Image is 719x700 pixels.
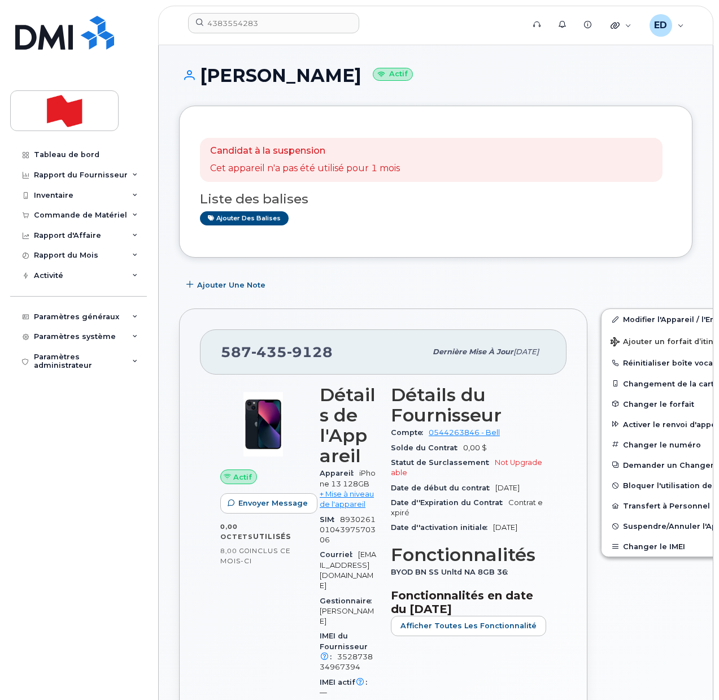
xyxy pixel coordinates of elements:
span: Statut de Surclassement [391,458,495,467]
span: 8,00 Go [220,547,250,555]
span: Ajouter une Note [197,280,265,290]
span: iPhone 13 128GB [320,469,376,488]
button: Ajouter une Note [179,275,275,295]
span: Gestionnaire [320,597,377,605]
span: [PERSON_NAME] [320,607,374,625]
span: IMEI du Fournisseur [320,632,368,661]
span: Appareil [320,469,359,477]
span: 587 [221,344,333,360]
p: Cet appareil n'a pas été utilisé pour 1 mois [210,162,400,175]
a: Ajouter des balises [200,211,289,225]
span: Envoyer Message [238,498,308,508]
span: 352873834967394 [320,653,373,671]
span: Date d''activation initiale [391,523,493,532]
a: 0544263846 - Bell [429,428,500,437]
span: 435 [251,344,287,360]
span: Afficher Toutes les Fonctionnalité [400,620,537,631]
span: inclus ce mois-ci [220,546,291,565]
span: 9128 [287,344,333,360]
h3: Fonctionnalités [391,545,546,565]
span: Compte [391,428,429,437]
span: BYOD BN SS Unltd NA 8GB 36 [391,568,513,576]
span: 0,00 Octets [220,523,253,541]
h1: [PERSON_NAME] [179,66,692,85]
p: Candidat à la suspension [210,145,400,158]
h3: Détails de l'Appareil [320,385,377,466]
span: 89302610104397570306 [320,515,376,545]
span: utilisés [253,532,291,541]
img: image20231002-3703462-1ig824h.jpeg [229,390,297,458]
span: Courriel [320,550,358,559]
span: [DATE] [493,523,517,532]
h3: Détails du Fournisseur [391,385,546,425]
h3: Liste des balises [200,192,672,206]
span: Dernière mise à jour [433,347,513,356]
span: Date de début du contrat [391,484,495,492]
span: SIM [320,515,340,524]
button: Afficher Toutes les Fonctionnalité [391,616,546,636]
span: [DATE] [495,484,520,492]
span: — [320,688,327,697]
button: Envoyer Message [220,493,317,514]
span: [DATE] [513,347,539,356]
h3: Fonctionnalités en date du [DATE] [391,589,546,616]
span: 0,00 $ [463,444,487,452]
span: Changer le forfait [623,399,694,408]
a: + Mise à niveau de l'appareil [320,490,374,508]
span: Actif [233,472,252,482]
span: IMEI actif [320,678,373,686]
span: Solde du Contrat [391,444,463,452]
span: Activer le renvoi d'appel [623,420,718,428]
span: Date d''Expiration du Contrat [391,498,508,507]
small: Actif [373,68,413,81]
